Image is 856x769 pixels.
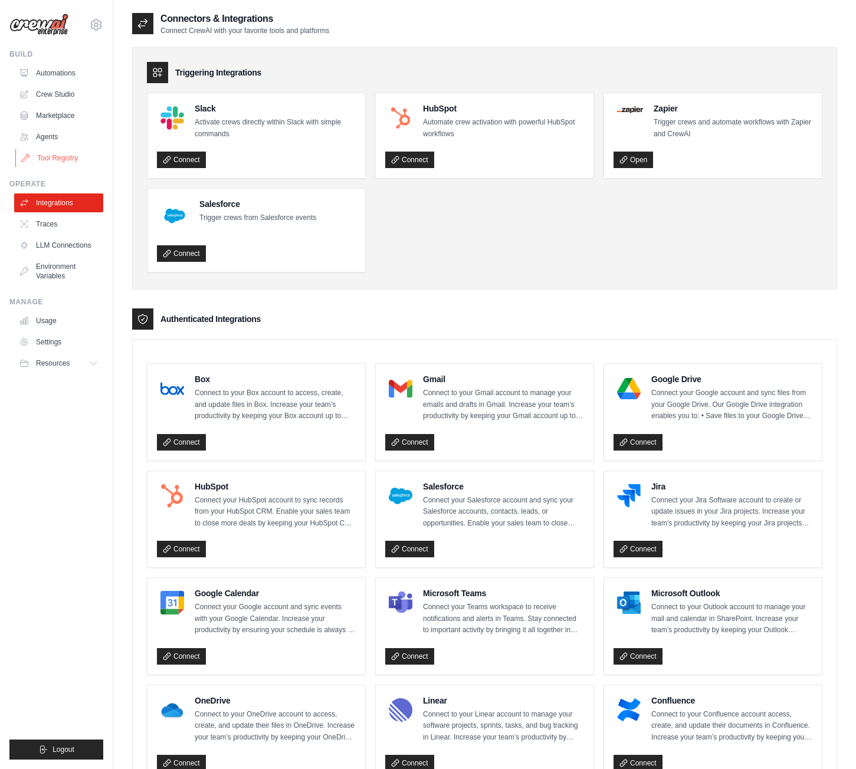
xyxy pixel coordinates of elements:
[423,373,584,385] h4: Gmail
[654,103,812,114] h4: Zapier
[651,602,812,636] p: Connect to your Outlook account to manage your mail and calendar in SharePoint. Increase your tea...
[14,127,103,146] a: Agents
[423,117,584,140] p: Automate crew activation with powerful HubSpot workflows
[157,648,206,665] a: Connect
[614,152,653,168] a: Open
[9,179,103,189] div: Operate
[423,587,584,599] h4: Microsoft Teams
[14,311,103,330] a: Usage
[53,745,74,754] span: Logout
[195,117,356,140] p: Activate crews directly within Slack with simple commands
[617,377,641,400] img: Google Drive Logo
[389,377,412,400] img: Gmail Logo
[195,709,356,744] p: Connect to your OneDrive account to access, create, and update their files in OneDrive. Increase ...
[160,377,184,400] img: Box Logo
[199,198,316,210] h4: Salesforce
[157,434,206,451] a: Connect
[14,333,103,351] a: Settings
[15,149,104,167] a: Tool Registry
[14,106,103,125] a: Marketplace
[651,709,812,744] p: Connect to your Confluence account access, create, and update their documents in Confluence. Incr...
[195,495,356,530] p: Connect your HubSpot account to sync records from your HubSpot CRM. Enable your sales team to clo...
[651,373,812,385] h4: Google Drive
[651,481,812,492] h4: Jira
[14,257,103,285] a: Environment Variables
[195,602,356,636] p: Connect your Google account and sync events with your Google Calendar. Increase your productivity...
[199,212,316,224] p: Trigger crews from Salesforce events
[157,245,206,262] a: Connect
[195,373,356,385] h4: Box
[385,152,434,168] a: Connect
[160,202,189,230] img: Salesforce Logo
[160,12,329,26] h2: Connectors & Integrations
[160,106,184,130] img: Slack Logo
[160,484,184,508] img: HubSpot Logo
[195,103,356,114] h4: Slack
[617,484,641,508] img: Jira Logo
[9,14,68,36] img: Logo
[423,495,584,530] p: Connect your Salesforce account and sync your Salesforce accounts, contacts, leads, or opportunit...
[195,695,356,706] h4: OneDrive
[617,698,641,722] img: Confluence Logo
[14,193,103,212] a: Integrations
[14,85,103,104] a: Crew Studio
[423,103,584,114] h4: HubSpot
[157,541,206,557] a: Connect
[651,387,812,422] p: Connect your Google account and sync files from your Google Drive. Our Google Drive integration e...
[614,541,663,557] a: Connect
[195,481,356,492] h4: HubSpot
[389,698,412,722] img: Linear Logo
[614,648,663,665] a: Connect
[385,434,434,451] a: Connect
[195,587,356,599] h4: Google Calendar
[14,64,103,83] a: Automations
[385,648,434,665] a: Connect
[614,434,663,451] a: Connect
[157,152,206,168] a: Connect
[160,698,184,722] img: OneDrive Logo
[654,117,812,140] p: Trigger crews and automate workflows with Zapier and CrewAI
[14,354,103,373] button: Resources
[14,215,103,234] a: Traces
[160,313,261,325] h3: Authenticated Integrations
[195,387,356,422] p: Connect to your Box account to access, create, and update files in Box. Increase your team’s prod...
[9,297,103,307] div: Manage
[160,26,329,35] p: Connect CrewAI with your favorite tools and platforms
[175,67,261,78] h3: Triggering Integrations
[617,591,641,614] img: Microsoft Outlook Logo
[36,359,70,368] span: Resources
[9,740,103,760] button: Logout
[389,484,412,508] img: Salesforce Logo
[423,709,584,744] p: Connect to your Linear account to manage your software projects, sprints, tasks, and bug tracking...
[14,236,103,255] a: LLM Connections
[651,495,812,530] p: Connect your Jira Software account to create or update issues in your Jira projects. Increase you...
[617,106,643,113] img: Zapier Logo
[389,591,412,614] img: Microsoft Teams Logo
[389,106,412,130] img: HubSpot Logo
[423,602,584,636] p: Connect your Teams workspace to receive notifications and alerts in Teams. Stay connected to impo...
[423,387,584,422] p: Connect to your Gmail account to manage your emails and drafts in Gmail. Increase your team’s pro...
[385,541,434,557] a: Connect
[651,587,812,599] h4: Microsoft Outlook
[423,695,584,706] h4: Linear
[9,50,103,59] div: Build
[423,481,584,492] h4: Salesforce
[160,591,184,614] img: Google Calendar Logo
[651,695,812,706] h4: Confluence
